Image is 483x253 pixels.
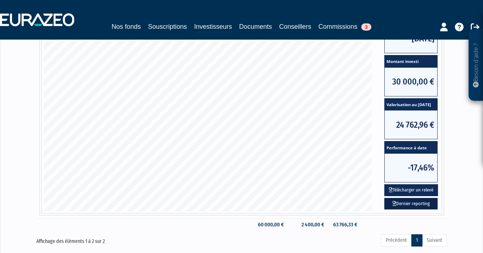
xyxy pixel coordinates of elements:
div: Affichage des éléments 1 à 2 sur 2 [36,234,201,245]
a: 1 [411,234,422,247]
td: 2 400,00 € [287,218,327,231]
a: Commissions3 [318,22,371,32]
a: Dernier reporting [384,198,438,210]
a: Nos fonds [112,22,141,32]
span: Performance à date [385,141,437,154]
span: 30 000,00 € [385,68,437,96]
a: Conseillers [279,22,311,32]
td: 60 000,00 € [252,218,287,231]
span: 3 [361,23,371,31]
span: -17,46% [385,154,437,182]
p: Besoin d'aide ? [472,33,480,98]
a: Souscriptions [148,22,187,32]
span: Montant investi [385,55,437,68]
a: Investisseurs [194,22,232,33]
span: Valorisation au [DATE] [385,99,437,111]
a: Documents [239,22,272,32]
button: Télécharger un relevé [384,184,438,196]
td: 63 766,33 € [328,218,361,231]
span: 24 762,96 € [385,110,437,139]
